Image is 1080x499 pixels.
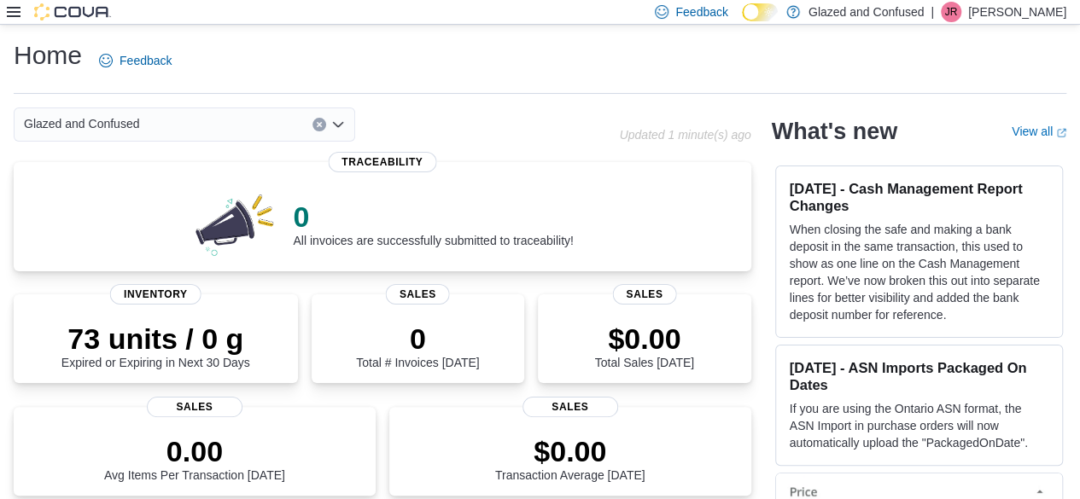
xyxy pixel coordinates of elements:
p: 0 [293,200,573,234]
button: Open list of options [331,118,345,131]
img: Cova [34,3,111,20]
span: Traceability [328,152,436,172]
p: 0 [356,322,479,356]
a: Feedback [92,44,178,78]
div: Total Sales [DATE] [595,322,694,369]
p: Updated 1 minute(s) ago [619,128,750,142]
p: Glazed and Confused [809,2,924,22]
input: Dark Mode [742,3,778,21]
p: $0.00 [495,434,645,468]
p: When closing the safe and making a bank deposit in the same transaction, this used to show as one... [790,221,1048,323]
span: Sales [386,284,450,305]
span: Sales [147,397,242,417]
p: If you are using the Ontario ASN format, the ASN Import in purchase orders will now automatically... [790,400,1048,451]
h1: Home [14,38,82,73]
div: Expired or Expiring in Next 30 Days [61,322,250,369]
div: Avg Items Per Transaction [DATE] [104,434,285,482]
p: 0.00 [104,434,285,468]
span: Feedback [120,52,172,69]
span: Glazed and Confused [24,113,139,134]
p: $0.00 [595,322,694,356]
a: View allExternal link [1012,125,1066,138]
span: Inventory [110,284,201,305]
span: JR [945,2,958,22]
span: Feedback [675,3,727,20]
div: Jackie Rosek [941,2,961,22]
h3: [DATE] - Cash Management Report Changes [790,180,1048,214]
div: Total # Invoices [DATE] [356,322,479,369]
p: 73 units / 0 g [61,322,250,356]
h3: [DATE] - ASN Imports Packaged On Dates [790,359,1048,393]
div: All invoices are successfully submitted to traceability! [293,200,573,247]
h2: What's new [772,118,897,145]
button: Clear input [312,118,326,131]
span: Sales [612,284,676,305]
img: 0 [191,189,280,258]
p: | [931,2,934,22]
svg: External link [1056,128,1066,138]
span: Dark Mode [742,21,743,22]
div: Transaction Average [DATE] [495,434,645,482]
p: [PERSON_NAME] [968,2,1066,22]
span: Sales [522,397,618,417]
